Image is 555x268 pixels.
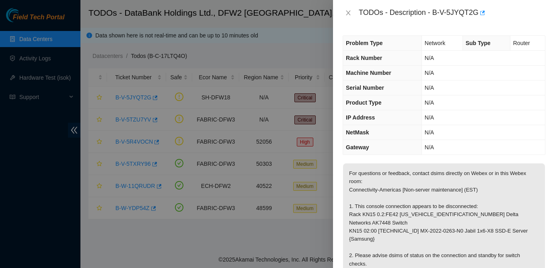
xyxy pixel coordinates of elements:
span: Router [513,40,530,46]
span: Machine Number [346,70,391,76]
span: N/A [425,144,434,150]
span: NetMask [346,129,369,136]
span: close [345,10,351,16]
span: N/A [425,99,434,106]
span: Network [425,40,445,46]
span: N/A [425,70,434,76]
div: TODOs - Description - B-V-5JYQT2G [359,6,545,19]
button: Close [343,9,354,17]
span: Sub Type [466,40,491,46]
span: Gateway [346,144,369,150]
span: Problem Type [346,40,383,46]
span: N/A [425,55,434,61]
span: Rack Number [346,55,382,61]
span: N/A [425,129,434,136]
span: N/A [425,85,434,91]
span: Serial Number [346,85,384,91]
span: Product Type [346,99,381,106]
span: N/A [425,114,434,121]
span: IP Address [346,114,375,121]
